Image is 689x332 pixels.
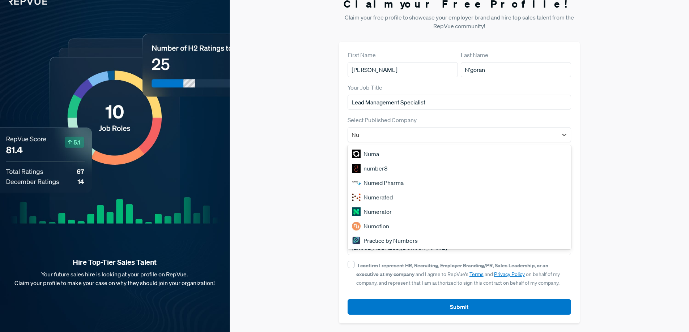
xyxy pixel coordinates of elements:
div: Numed Pharma [348,176,571,190]
div: number8 [348,161,571,176]
img: Practice by Numbers [352,236,361,245]
p: Claim your free profile to showcase your employer brand and hire top sales talent from the RepVue... [339,13,580,30]
div: Numotion [348,219,571,233]
p: Your future sales hire is looking at your profile on RepVue. Claim your profile to make your case... [12,270,218,287]
a: Privacy Policy [494,271,525,277]
img: Numed Pharma [352,178,361,187]
div: Numerator [348,204,571,219]
span: and I agree to RepVue’s and on behalf of my company, and represent that I am authorized to sign t... [356,262,560,286]
input: Last Name [461,62,571,77]
button: Submit [348,299,571,315]
div: Practice by Numbers [348,233,571,248]
input: Title [348,95,571,110]
label: Last Name [461,51,488,59]
div: Numerated [348,190,571,204]
div: Numa [348,147,571,161]
img: number8 [352,164,361,173]
strong: Hire Top-Tier Sales Talent [12,258,218,267]
img: Numa [352,150,361,158]
img: Numerated [352,193,361,202]
input: First Name [348,62,458,77]
label: Your Job Title [348,83,382,92]
label: First Name [348,51,376,59]
img: Numerator [352,207,361,216]
strong: I confirm I represent HR, Recruiting, Employer Branding/PR, Sales Leadership, or an executive at ... [356,262,548,277]
a: Terms [469,271,484,277]
img: Numotion [352,222,361,230]
label: Select Published Company [348,116,417,124]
